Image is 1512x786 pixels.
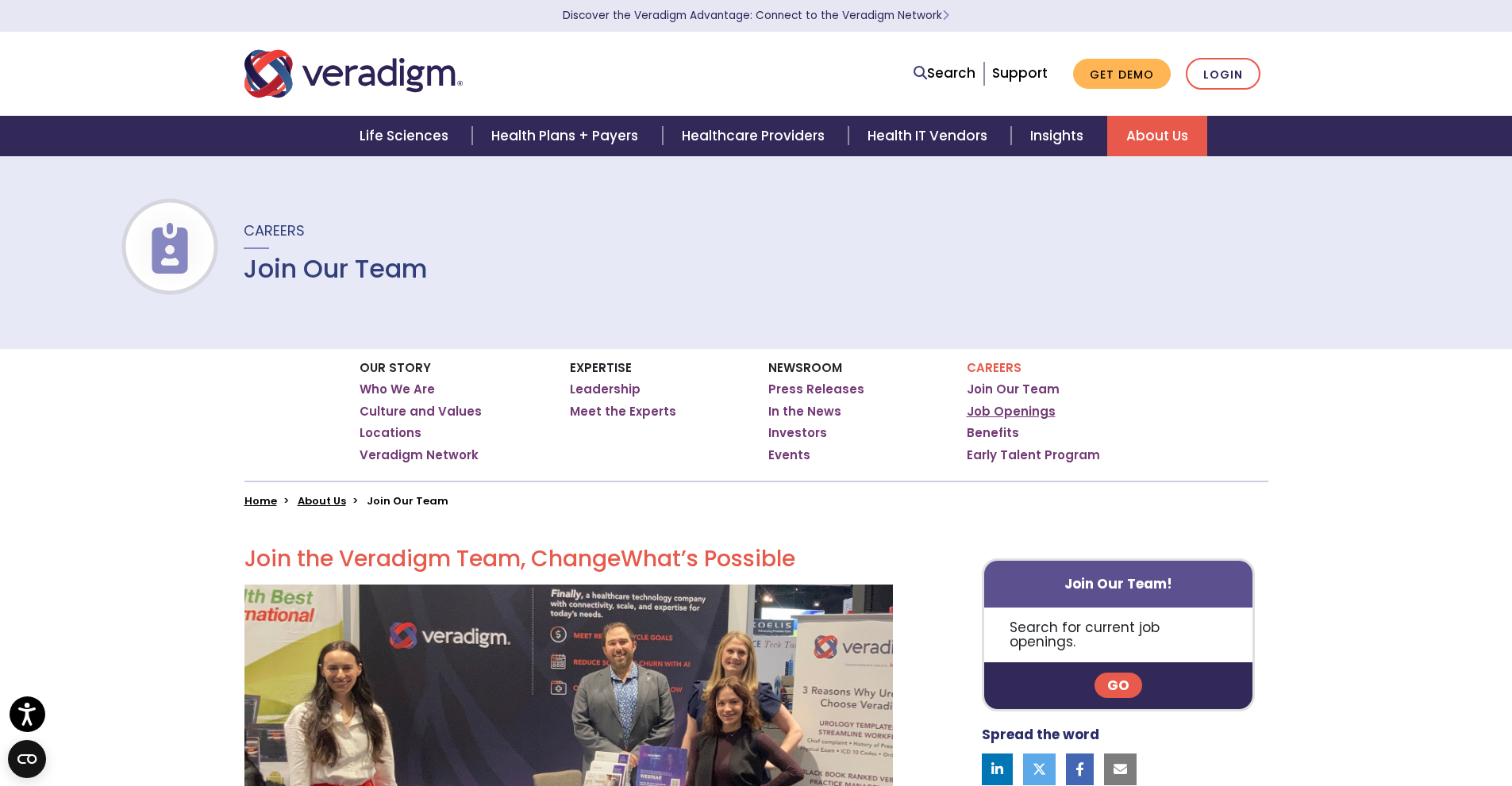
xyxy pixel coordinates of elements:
a: Life Sciences [340,116,472,156]
a: Healthcare Providers [663,116,848,156]
span: What’s Possible [621,543,795,574]
a: Meet the Experts [570,404,676,420]
a: Join Our Team [967,381,1060,397]
a: Insights [1011,116,1107,156]
a: Health Plans + Payers [472,116,662,156]
a: Get Demo [1073,59,1171,90]
a: Home [244,493,277,508]
a: Support [992,63,1048,82]
p: Search for current job openings. [984,608,1253,662]
a: In the News [768,404,841,420]
a: Culture and Values [360,404,482,420]
a: Who We Are [360,381,435,397]
a: Discover the Veradigm Advantage: Connect to the Veradigm NetworkLearn More [563,8,949,23]
strong: Spread the word [982,725,1099,744]
a: Investors [768,425,827,441]
button: Open CMP widget [8,740,46,778]
a: Locations [360,425,421,441]
a: Login [1186,58,1260,90]
h1: Join Our Team [244,254,428,284]
a: Benefits [967,425,1019,441]
a: About Us [1107,116,1207,156]
a: Go [1095,673,1142,698]
h2: Join the Veradigm Team, Change [244,546,893,573]
a: Search [914,63,975,84]
strong: Join Our Team! [1064,574,1172,593]
a: Press Releases [768,381,864,397]
a: About Us [298,493,346,508]
a: Veradigm Network [360,447,479,463]
a: Early Talent Program [967,447,1100,463]
a: Job Openings [967,404,1056,420]
img: Veradigm logo [244,48,463,100]
span: Learn More [942,8,949,23]
span: Careers [244,220,305,240]
a: Health IT Vendors [848,116,1011,156]
a: Events [768,447,810,463]
a: Leadership [570,381,641,397]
